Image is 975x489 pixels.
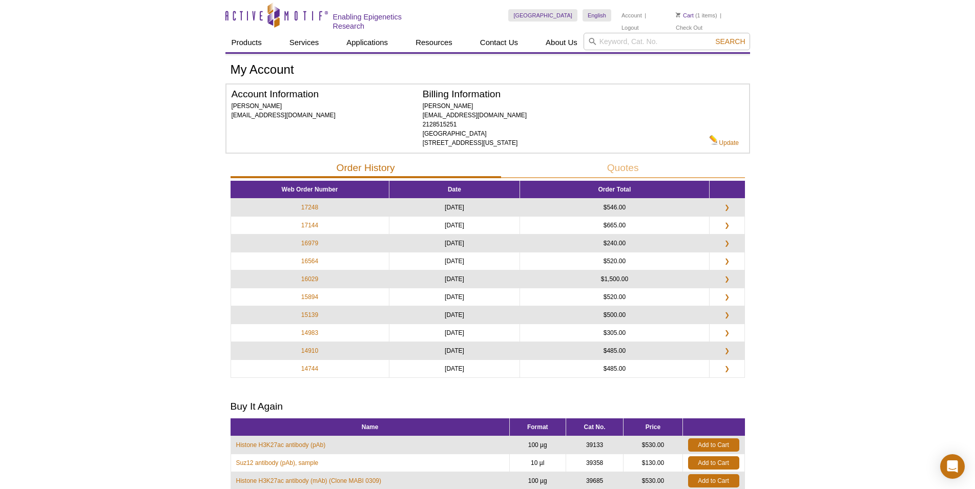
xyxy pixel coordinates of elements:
[389,270,520,288] td: [DATE]
[236,458,319,467] a: Suz12 antibody (pAb), sample
[232,102,336,119] span: [PERSON_NAME] [EMAIL_ADDRESS][DOMAIN_NAME]
[709,135,739,147] a: Update
[232,90,423,99] h2: Account Information
[718,257,736,266] a: ❯
[389,198,520,216] td: [DATE]
[520,181,709,199] th: Order Total
[301,310,318,320] a: 15139
[236,440,326,450] a: Histone H3K27ac antibody (pAb)
[301,364,318,373] a: 14744
[624,418,682,436] th: Price
[231,418,509,436] th: Name
[301,346,318,355] a: 14910
[231,181,389,199] th: Web Order Number
[718,292,736,302] a: ❯
[520,216,709,234] td: $665.00
[583,9,611,22] a: English
[676,9,717,22] li: (1 items)
[621,12,642,19] a: Account
[301,203,318,212] a: 17248
[520,252,709,270] td: $520.00
[509,418,566,436] th: Format
[236,476,381,485] a: Histone H3K27ac antibody (mAb) (Clone MABI 0309)
[520,342,709,359] td: $485.00
[231,402,745,411] h2: Buy It Again
[520,359,709,377] td: $485.00
[301,274,318,284] a: 16029
[520,234,709,252] td: $240.00
[520,324,709,342] td: $305.00
[520,288,709,306] td: $520.00
[621,24,639,31] a: Logout
[389,306,520,324] td: [DATE]
[409,33,459,52] a: Resources
[340,33,394,52] a: Applications
[301,257,318,266] a: 16564
[389,359,520,377] td: [DATE]
[389,216,520,234] td: [DATE]
[389,342,520,359] td: [DATE]
[540,33,584,52] a: About Us
[231,63,745,78] h1: My Account
[712,37,748,46] button: Search
[501,159,745,178] button: Quotes
[718,328,736,337] a: ❯
[301,239,318,248] a: 16979
[715,37,745,46] span: Search
[718,346,736,355] a: ❯
[283,33,325,52] a: Services
[718,310,736,320] a: ❯
[509,454,566,472] td: 10 µl
[301,221,318,230] a: 17144
[520,198,709,216] td: $546.00
[231,159,501,178] button: Order History
[509,436,566,454] td: 100 µg
[508,9,577,22] a: [GEOGRAPHIC_DATA]
[718,274,736,284] a: ❯
[389,288,520,306] td: [DATE]
[389,181,520,199] th: Date
[709,135,719,145] img: Edit
[676,12,680,17] img: Your Cart
[474,33,524,52] a: Contact Us
[718,221,736,230] a: ❯
[301,328,318,337] a: 14983
[584,33,750,50] input: Keyword, Cat. No.
[688,474,739,487] a: Add to Cart
[718,239,736,248] a: ❯
[566,454,624,472] td: 39358
[566,436,624,454] td: 39133
[333,12,434,31] h2: Enabling Epigenetics Research
[688,438,739,452] a: Add to Cart
[940,454,965,479] div: Open Intercom Messenger
[718,203,736,212] a: ❯
[566,418,624,436] th: Cat No.
[389,252,520,270] td: [DATE]
[520,270,709,288] td: $1,500.00
[389,324,520,342] td: [DATE]
[389,234,520,252] td: [DATE]
[676,12,694,19] a: Cart
[423,102,527,146] span: [PERSON_NAME] [EMAIL_ADDRESS][DOMAIN_NAME] 2128515251 [GEOGRAPHIC_DATA] [STREET_ADDRESS][US_STATE]
[301,292,318,302] a: 15894
[720,9,721,22] li: |
[676,24,702,31] a: Check Out
[423,90,710,99] h2: Billing Information
[225,33,268,52] a: Products
[520,306,709,324] td: $500.00
[688,456,739,470] a: Add to Cart
[624,454,682,472] td: $130.00
[645,9,646,22] li: |
[718,364,736,373] a: ❯
[624,436,682,454] td: $530.00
